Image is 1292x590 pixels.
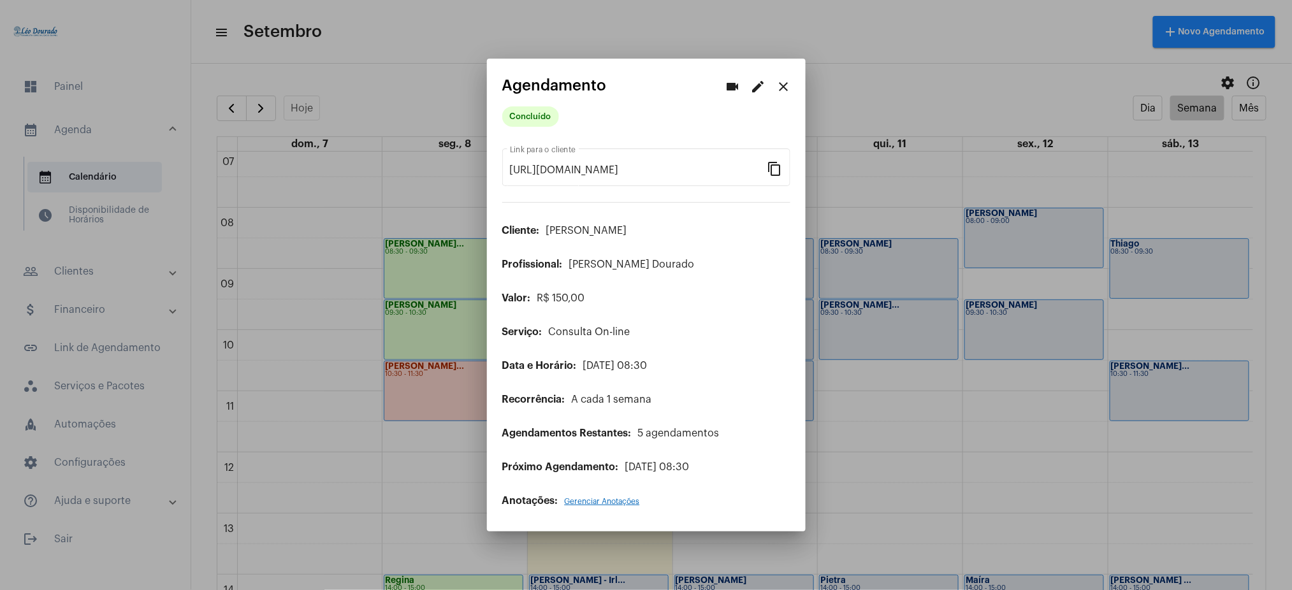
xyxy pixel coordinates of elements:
input: Link [510,164,767,176]
span: [PERSON_NAME] Dourado [569,259,695,270]
span: [PERSON_NAME] [546,226,627,236]
span: Data e Horário: [502,361,577,371]
span: [DATE] 08:30 [583,361,648,371]
mat-chip: Concluído [502,106,559,127]
span: Consulta On-line [549,327,630,337]
span: Agendamentos Restantes: [502,428,632,438]
span: Valor: [502,293,531,303]
span: Recorrência: [502,394,565,405]
span: 5 agendamentos [638,428,720,438]
span: A cada 1 semana [572,394,652,405]
span: Serviço: [502,327,542,337]
span: Agendamento [502,77,607,94]
mat-icon: content_copy [767,161,783,176]
span: Cliente: [502,226,540,236]
span: Anotações: [502,496,558,506]
mat-icon: edit [751,79,766,94]
span: Próximo Agendamento: [502,462,619,472]
span: Gerenciar Anotações [565,498,640,505]
mat-icon: videocam [725,79,741,94]
span: [DATE] 08:30 [625,462,690,472]
span: Profissional: [502,259,563,270]
mat-icon: close [776,79,792,94]
span: R$ 150,00 [537,293,585,303]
